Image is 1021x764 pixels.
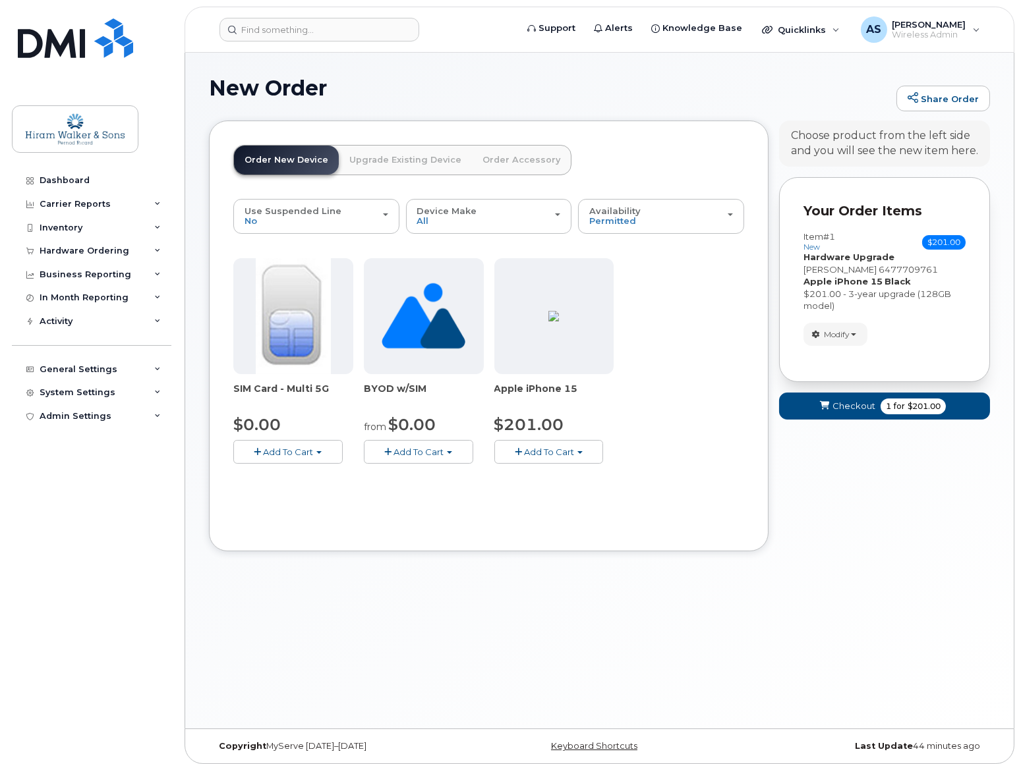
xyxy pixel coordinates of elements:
[803,276,883,286] strong: Apple iPhone 15
[922,235,966,250] span: $201.00
[406,199,572,233] button: Device Make All
[245,205,341,216] span: Use Suspended Line
[803,242,820,252] small: new
[233,382,353,408] div: SIM Card - Multi 5G
[803,323,867,346] button: Modify
[394,447,444,457] span: Add To Cart
[791,128,978,159] div: Choose product from the left side and you will see the new item here.
[824,329,850,341] span: Modify
[803,232,835,251] h3: Item
[233,440,343,463] button: Add To Cart
[339,146,472,175] a: Upgrade Existing Device
[855,741,913,751] strong: Last Update
[245,215,257,226] span: No
[364,440,473,463] button: Add To Cart
[364,382,484,408] div: BYOD w/SIM
[891,400,908,412] span: for
[823,231,835,242] span: #1
[803,252,894,262] strong: Hardware Upgrade
[803,202,966,221] p: Your Order Items
[578,199,744,233] button: Availability Permitted
[494,382,614,408] div: Apple iPhone 15
[233,415,281,434] span: $0.00
[589,215,636,226] span: Permitted
[908,400,941,412] span: $201.00
[551,741,637,751] a: Keyboard Shortcuts
[779,393,990,420] button: Checkout 1 for $201.00
[263,447,313,457] span: Add To Cart
[219,741,266,751] strong: Copyright
[494,415,564,434] span: $201.00
[589,205,641,216] span: Availability
[472,146,571,175] a: Order Accessory
[803,288,966,312] div: $201.00 - 3-year upgrade (128GB model)
[832,400,875,412] span: Checkout
[388,415,436,434] span: $0.00
[209,76,890,99] h1: New Order
[233,199,399,233] button: Use Suspended Line No
[879,264,938,275] span: 6477709761
[548,311,559,321] img: 96FE4D95-2934-46F2-B57A-6FE1B9896579.png
[494,440,604,463] button: Add To Cart
[209,741,469,751] div: MyServe [DATE]–[DATE]
[256,258,331,374] img: 00D627D4-43E9-49B7-A367-2C99342E128C.jpg
[896,86,990,112] a: Share Order
[417,215,429,226] span: All
[885,276,911,286] strong: Black
[886,400,891,412] span: 1
[234,146,339,175] a: Order New Device
[382,258,465,374] img: no_image_found-2caef05468ed5679b831cfe6fc140e25e0c280774317ffc20a367ab7fd17291e.png
[364,421,386,433] small: from
[730,741,990,751] div: 44 minutes ago
[417,205,477,216] span: Device Make
[524,447,574,457] span: Add To Cart
[803,264,877,275] span: [PERSON_NAME]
